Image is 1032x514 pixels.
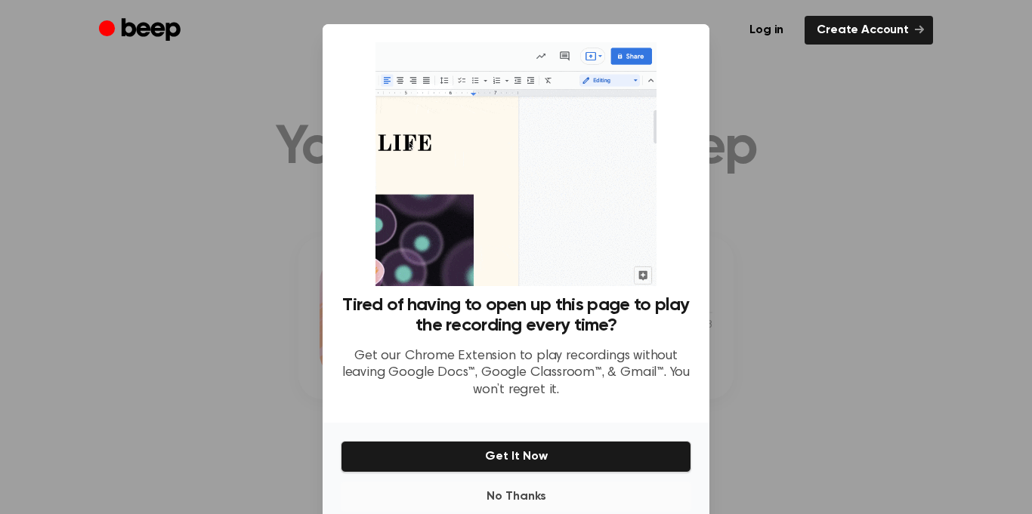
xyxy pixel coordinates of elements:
[375,42,656,286] img: Beep extension in action
[341,348,691,399] p: Get our Chrome Extension to play recordings without leaving Google Docs™, Google Classroom™, & Gm...
[341,295,691,336] h3: Tired of having to open up this page to play the recording every time?
[737,16,796,45] a: Log in
[341,441,691,472] button: Get It Now
[99,16,184,45] a: Beep
[341,482,691,512] button: No Thanks
[805,16,933,45] a: Create Account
